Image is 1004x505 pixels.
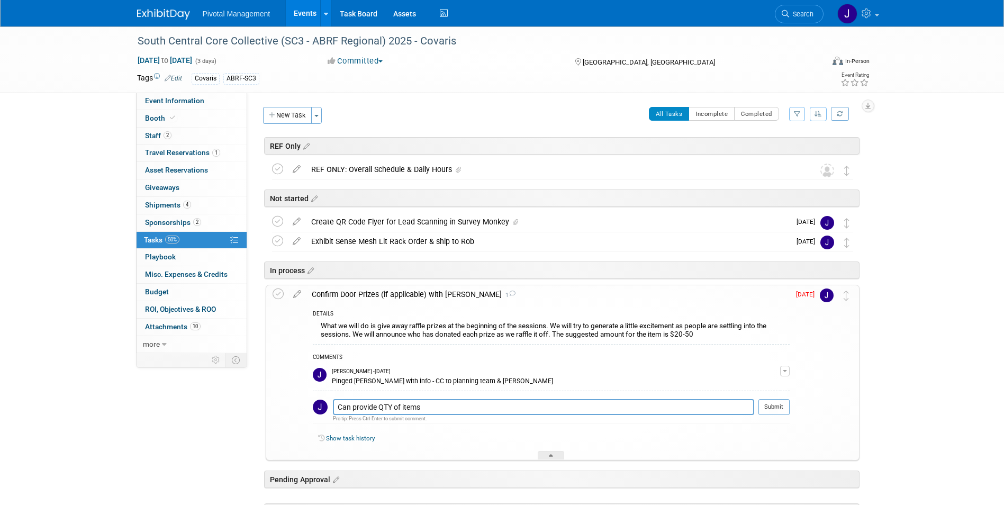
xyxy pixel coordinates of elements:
[137,284,247,301] a: Budget
[190,322,201,330] span: 10
[145,252,176,261] span: Playbook
[160,56,170,65] span: to
[145,148,220,157] span: Travel Reservations
[689,107,735,121] button: Incomplete
[305,265,314,275] a: Edit sections
[332,375,780,385] div: Pinged [PERSON_NAME] with info - CC to planning team & [PERSON_NAME]
[137,249,247,266] a: Playbook
[313,368,327,382] img: Jessica Gatton
[333,415,754,422] div: Pro tip: Press Ctrl-Enter to submit comment.
[137,214,247,231] a: Sponsorships2
[287,217,306,227] a: edit
[583,58,715,66] span: [GEOGRAPHIC_DATA], [GEOGRAPHIC_DATA]
[137,319,247,336] a: Attachments10
[306,213,790,231] div: Create QR Code Flyer for Lead Scanning in Survey Monkey
[212,149,220,157] span: 1
[840,73,869,78] div: Event Rating
[264,137,860,155] div: REF Only
[313,353,790,364] div: COMMENTS
[306,232,790,250] div: Exhibit Sense Mesh Lit Rack Order & ship to Rob
[301,140,310,151] a: Edit sections
[164,131,171,139] span: 2
[165,236,179,244] span: 50%
[137,145,247,161] a: Travel Reservations1
[137,73,182,85] td: Tags
[313,319,790,344] div: What we will do is give away raffle prizes at the beginning of the sessions. We will try to gener...
[287,165,306,174] a: edit
[306,285,790,303] div: Confirm Door Prizes (if applicable) with [PERSON_NAME]
[820,216,834,230] img: Jessica Gatton
[137,266,247,283] a: Misc. Expenses & Credits
[137,301,247,318] a: ROI, Objectives & ROO
[761,55,870,71] div: Event Format
[844,238,849,248] i: Move task
[332,368,391,375] span: [PERSON_NAME] - [DATE]
[145,270,228,278] span: Misc. Expenses & Credits
[192,73,220,84] div: Covaris
[264,261,860,279] div: In process
[223,73,259,84] div: ABRF-SC3
[145,201,191,209] span: Shipments
[263,107,312,124] button: New Task
[144,236,179,244] span: Tasks
[797,238,820,245] span: [DATE]
[194,58,216,65] span: (3 days)
[145,287,169,296] span: Budget
[844,218,849,228] i: Move task
[309,193,318,203] a: Edit sections
[264,471,860,488] div: Pending Approval
[137,179,247,196] a: Giveaways
[165,75,182,82] a: Edit
[225,353,247,367] td: Toggle Event Tabs
[137,162,247,179] a: Asset Reservations
[820,236,834,249] img: Jessica Gatton
[324,56,387,67] button: Committed
[170,115,175,121] i: Booth reservation complete
[326,435,375,442] a: Show task history
[137,56,193,65] span: [DATE] [DATE]
[845,57,870,65] div: In-Person
[143,340,160,348] span: more
[287,237,306,246] a: edit
[137,93,247,110] a: Event Information
[844,166,849,176] i: Move task
[796,291,820,298] span: [DATE]
[183,201,191,209] span: 4
[844,291,849,301] i: Move task
[820,288,834,302] img: Jessica Gatton
[758,399,790,415] button: Submit
[137,128,247,145] a: Staff2
[288,290,306,299] a: edit
[145,322,201,331] span: Attachments
[134,32,808,51] div: South Central Core Collective (SC3 - ABRF Regional) 2025 - Covaris
[831,107,849,121] a: Refresh
[264,190,860,207] div: Not started
[137,110,247,127] a: Booth
[649,107,690,121] button: All Tasks
[306,160,799,178] div: REF ONLY: Overall Schedule & Daily Hours
[734,107,779,121] button: Completed
[145,166,208,174] span: Asset Reservations
[207,353,225,367] td: Personalize Event Tab Strip
[137,9,190,20] img: ExhibitDay
[833,57,843,65] img: Format-Inperson.png
[789,10,813,18] span: Search
[775,5,824,23] a: Search
[313,310,790,319] div: DETAILS
[820,164,834,177] img: Unassigned
[137,197,247,214] a: Shipments4
[203,10,270,18] span: Pivotal Management
[330,474,339,484] a: Edit sections
[137,232,247,249] a: Tasks50%
[797,218,820,226] span: [DATE]
[145,183,179,192] span: Giveaways
[145,218,201,227] span: Sponsorships
[145,96,204,105] span: Event Information
[502,292,515,299] span: 1
[145,305,216,313] span: ROI, Objectives & ROO
[145,114,177,122] span: Booth
[313,400,328,414] img: Jessica Gatton
[837,4,857,24] img: Jessica Gatton
[193,218,201,226] span: 2
[145,131,171,140] span: Staff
